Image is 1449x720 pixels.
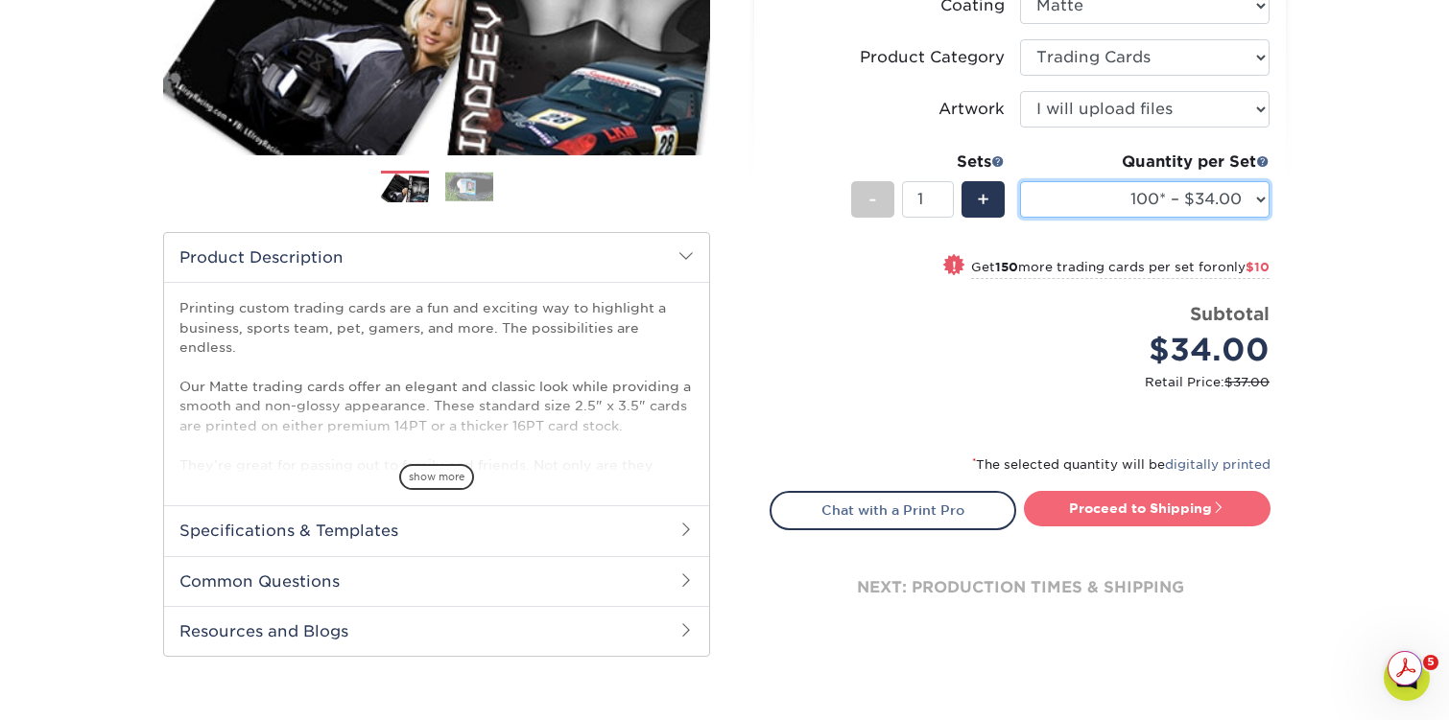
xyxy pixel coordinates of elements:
[938,98,1005,121] div: Artwork
[972,457,1271,472] small: The selected quantity will be
[868,185,877,214] span: -
[1218,260,1270,274] span: only
[851,151,1005,174] div: Sets
[1384,655,1430,701] iframe: Intercom live chat
[995,260,1018,274] strong: 150
[179,298,694,552] p: Printing custom trading cards are a fun and exciting way to highlight a business, sports team, pe...
[1224,375,1270,389] span: $37.00
[785,373,1270,391] small: Retail Price:
[860,46,1005,69] div: Product Category
[977,185,989,214] span: +
[1190,303,1270,324] strong: Subtotal
[770,491,1016,529] a: Chat with a Print Pro
[952,256,957,276] span: !
[164,606,709,656] h2: Resources and Blogs
[1246,260,1270,274] span: $10
[971,260,1270,279] small: Get more trading cards per set for
[770,530,1271,645] div: next: production times & shipping
[1020,151,1270,174] div: Quantity per Set
[445,172,493,201] img: Trading Cards 02
[164,556,709,606] h2: Common Questions
[399,464,474,490] span: show more
[1024,491,1271,525] a: Proceed to Shipping
[1165,457,1271,472] a: digitally printed
[1034,327,1270,373] div: $34.00
[381,172,429,205] img: Trading Cards 01
[164,505,709,555] h2: Specifications & Templates
[164,233,709,282] h2: Product Description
